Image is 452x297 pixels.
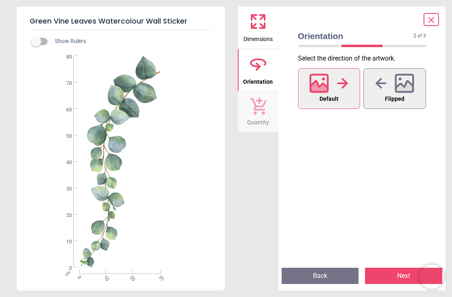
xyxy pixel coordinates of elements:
[298,54,433,63] p: Select the direction of the artwork .
[247,115,269,127] span: Quantity
[76,274,81,280] span: 0
[419,264,444,289] iframe: Brevo live chat
[128,274,133,280] span: 20
[30,13,212,30] h5: Green Vine Leaves Watercolour Wall Sticker
[319,94,339,104] span: Default
[57,159,72,166] span: 40
[102,274,107,280] span: 10
[385,94,404,104] span: Flipped
[57,54,72,61] span: 80
[298,30,414,42] span: Orientation
[365,268,442,284] button: Next
[243,74,273,86] span: Orientation
[57,106,72,113] span: 60
[57,212,72,219] span: 20
[238,91,278,132] button: Quantity
[57,133,72,140] span: 50
[298,68,361,109] button: Default
[413,33,426,39] span: 2 of 3
[282,268,359,284] button: Back
[238,49,278,91] button: Orientation
[238,7,278,49] button: Dimensions
[157,274,162,280] span: 31
[57,80,72,87] span: 70
[57,265,72,272] span: 0
[64,269,72,277] span: cm
[57,238,72,245] span: 10
[243,31,273,43] span: Dimensions
[36,37,225,46] div: Show Rulers
[57,186,72,193] span: 30
[363,68,426,109] button: Flipped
